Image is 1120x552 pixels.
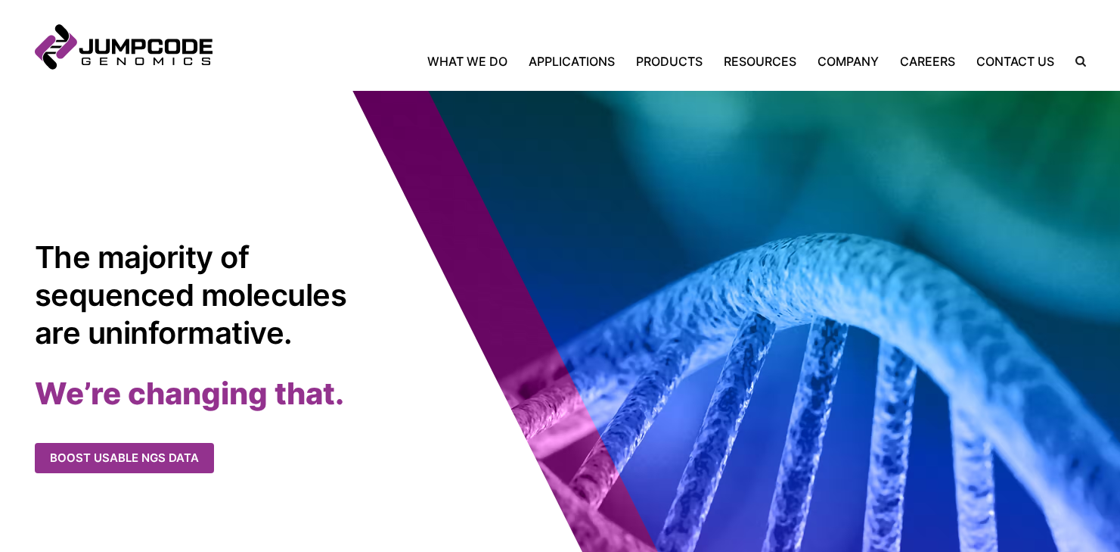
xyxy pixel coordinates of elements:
a: Boost usable NGS data [35,443,214,474]
label: Search the site. [1065,56,1086,67]
a: Applications [518,52,625,70]
h1: The majority of sequenced molecules are uninformative. [35,239,356,352]
a: Resources [713,52,807,70]
a: Company [807,52,889,70]
h2: We’re changing that. [35,375,560,413]
a: What We Do [427,52,518,70]
nav: Primary Navigation [213,52,1065,70]
a: Careers [889,52,966,70]
a: Products [625,52,713,70]
a: Contact Us [966,52,1065,70]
